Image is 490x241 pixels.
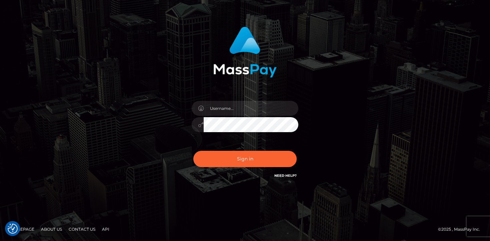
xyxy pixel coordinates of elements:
div: © 2025 , MassPay Inc. [438,226,485,233]
a: Homepage [7,224,37,234]
img: Revisit consent button [8,224,18,234]
a: About Us [38,224,65,234]
a: Need Help? [274,173,297,178]
a: Contact Us [66,224,98,234]
img: MassPay Login [213,27,277,78]
a: API [99,224,112,234]
button: Sign in [193,151,297,167]
input: Username... [204,101,298,116]
button: Consent Preferences [8,224,18,234]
